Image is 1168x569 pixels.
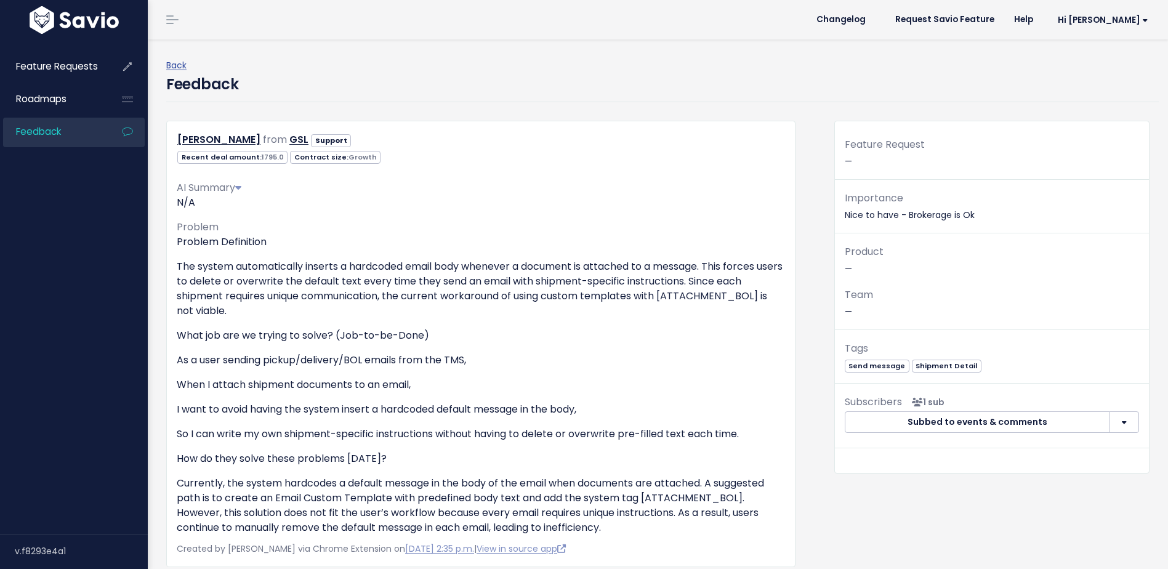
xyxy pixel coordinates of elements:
span: from [263,132,287,147]
a: Roadmaps [3,85,102,113]
a: Hi [PERSON_NAME] [1043,10,1158,30]
a: Shipment Detail [912,359,981,371]
p: As a user sending pickup/delivery/BOL emails from the TMS, [177,353,785,368]
span: Recent deal amount: [177,151,288,164]
span: Changelog [816,15,866,24]
img: logo-white.9d6f32f41409.svg [26,6,122,34]
span: AI Summary [177,180,241,195]
a: View in source app [477,543,566,555]
span: Created by [PERSON_NAME] via Chrome Extension on | [177,543,566,555]
button: Subbed to events & comments [845,411,1111,434]
a: [PERSON_NAME] [177,132,260,147]
span: Importance [845,191,903,205]
p: How do they solve these problems [DATE]? [177,451,785,466]
p: Problem Definition [177,235,785,249]
span: Growth [348,152,377,162]
a: Help [1004,10,1043,29]
div: v.f8293e4a1 [15,535,148,567]
p: The system automatically inserts a hardcoded email body whenever a document is attached to a mess... [177,259,785,318]
a: Request Savio Feature [885,10,1004,29]
span: Feature Requests [16,60,98,73]
p: — [845,286,1139,320]
p: I want to avoid having the system insert a hardcoded default message in the body, [177,402,785,417]
span: Feature Request [845,137,925,151]
a: Send message [845,359,909,371]
p: N/A [177,195,785,210]
span: Tags [845,341,868,355]
span: Send message [845,360,909,373]
span: Feedback [16,125,61,138]
a: GSL [289,132,308,147]
h4: Feedback [166,73,238,95]
span: Problem [177,220,219,234]
a: Feedback [3,118,102,146]
div: — [835,136,1149,180]
p: — [845,243,1139,276]
span: Shipment Detail [912,360,981,373]
span: Subscribers [845,395,902,409]
p: Nice to have - Brokerage is Ok [845,190,1139,223]
strong: Support [315,135,347,145]
p: So I can write my own shipment-specific instructions without having to delete or overwrite pre-fi... [177,427,785,442]
a: Back [166,59,187,71]
span: 1795.0 [262,152,284,162]
span: Hi [PERSON_NAME] [1058,15,1148,25]
a: Feature Requests [3,52,102,81]
p: Currently, the system hardcodes a default message in the body of the email when documents are att... [177,476,785,535]
span: Roadmaps [16,92,66,105]
span: <p><strong>Subscribers</strong><br><br> - Santiago Ruiz<br> </p> [907,396,944,408]
p: When I attach shipment documents to an email, [177,377,785,392]
span: Product [845,244,884,259]
span: Contract size: [290,151,381,164]
span: Team [845,288,873,302]
p: What job are we trying to solve? (Job-to-be-Done) [177,328,785,343]
a: [DATE] 2:35 p.m. [405,543,474,555]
